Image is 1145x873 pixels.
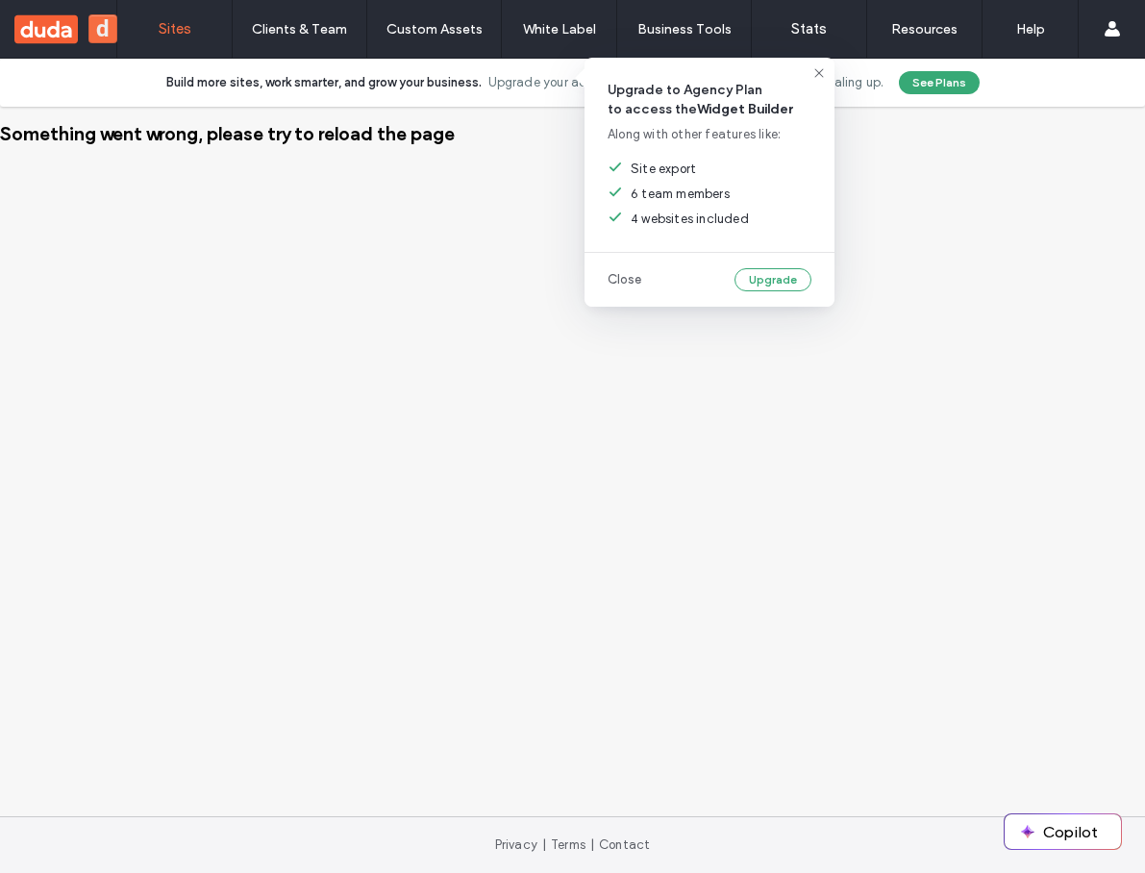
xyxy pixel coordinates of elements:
label: Resources [891,21,958,37]
label: Stats [791,20,827,37]
span: Site export [608,160,811,179]
label: Business Tools [637,21,732,37]
a: Privacy [495,837,537,852]
label: Help [1016,21,1045,37]
span: 4 websites included [608,210,811,229]
span: Upgrade to Agency Plan to access the [608,81,811,119]
button: Upgrade [734,268,811,291]
button: See Plans [899,71,980,94]
span: | [590,837,594,852]
span: Upgrade your account plan to get premium features for scaling up. [488,73,884,92]
button: Copilot [1005,814,1121,849]
a: Terms [551,837,585,852]
label: Clients & Team [252,21,347,37]
span: Along with other features like: [608,125,811,144]
label: White Label [523,21,596,37]
a: Contact [599,837,650,852]
b: Widget Builder [697,101,793,117]
a: Close [608,270,641,289]
span: 6 team members [608,185,811,204]
label: Custom Assets [386,21,483,37]
label: Sites [159,20,191,37]
button: d [88,14,117,43]
span: Build more sites, work smarter, and grow your business. [166,73,482,92]
span: | [542,837,546,852]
